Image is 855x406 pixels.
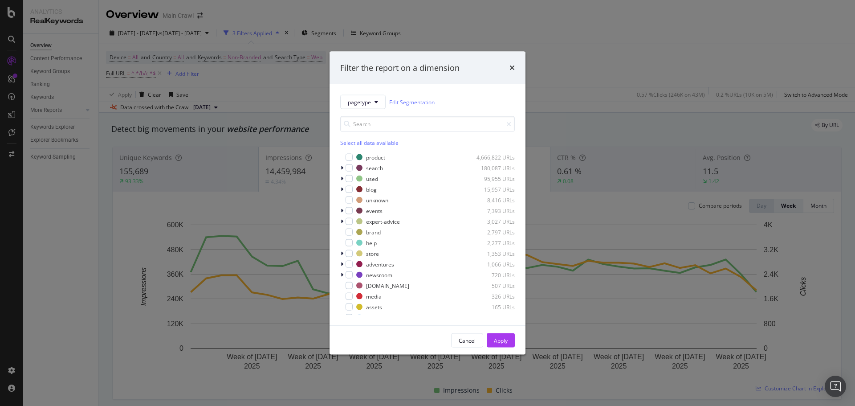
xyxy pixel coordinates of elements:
div: 507 URLs [471,282,515,289]
div: search [366,164,383,172]
div: assets [366,303,382,311]
div: 1,066 URLs [471,260,515,268]
div: expert-advice [366,217,400,225]
div: Apply [494,336,508,344]
div: brand [366,228,381,236]
div: help [366,239,377,246]
input: Search [340,116,515,132]
div: adventures [366,260,394,268]
div: 180,087 URLs [471,164,515,172]
div: modal [330,51,525,355]
div: 2,277 URLs [471,239,515,246]
div: used [366,175,378,182]
div: 3,027 URLs [471,217,515,225]
button: Apply [487,333,515,348]
div: 8,416 URLs [471,196,515,204]
div: catalogs [366,314,387,321]
div: 1,353 URLs [471,250,515,257]
div: [DOMAIN_NAME] [366,282,409,289]
a: Edit Segmentation [389,97,435,107]
div: 326 URLs [471,292,515,300]
span: pagetype [348,98,371,106]
div: 4,666,822 URLs [471,153,515,161]
div: 7,393 URLs [471,207,515,214]
div: 138 URLs [471,314,515,321]
div: Cancel [459,336,476,344]
div: unknown [366,196,388,204]
div: product [366,153,385,161]
div: 2,797 URLs [471,228,515,236]
div: Select all data available [340,139,515,147]
div: Open Intercom Messenger [825,376,846,397]
div: 165 URLs [471,303,515,311]
div: Filter the report on a dimension [340,62,460,74]
button: pagetype [340,95,386,109]
div: newsroom [366,271,392,279]
div: events [366,207,383,214]
div: blog [366,185,377,193]
div: times [509,62,515,74]
button: Cancel [451,333,483,348]
div: 15,957 URLs [471,185,515,193]
div: media [366,292,382,300]
div: 95,955 URLs [471,175,515,182]
div: 720 URLs [471,271,515,279]
div: store [366,250,379,257]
